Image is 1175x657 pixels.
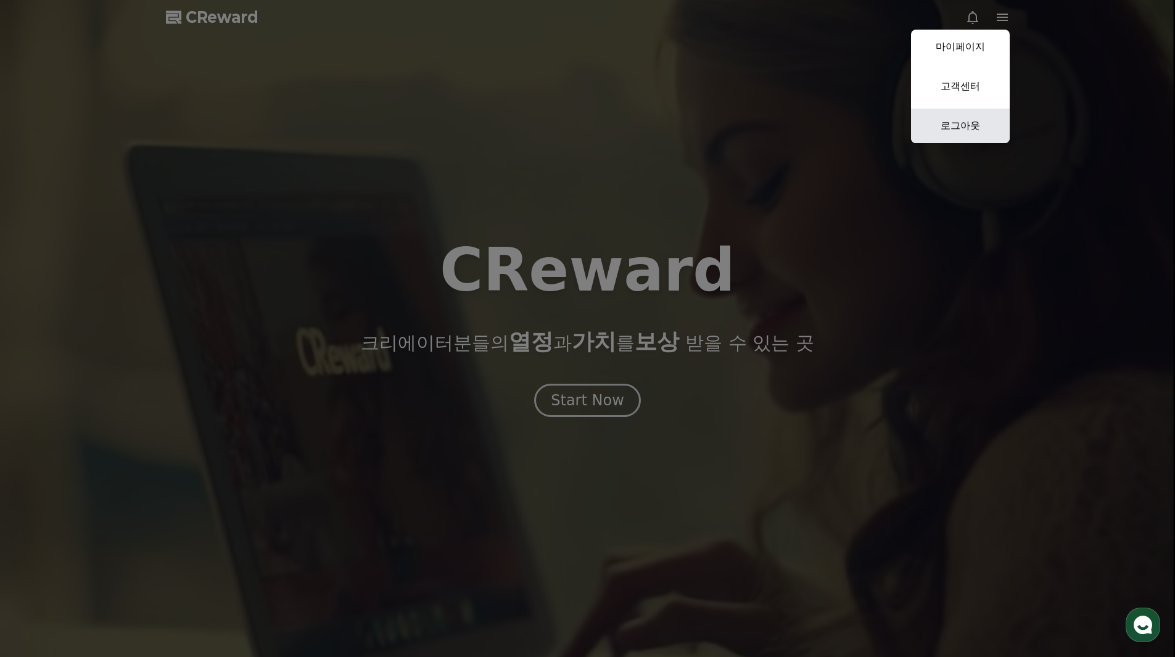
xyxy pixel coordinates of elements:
[911,30,1010,64] a: 마이페이지
[911,30,1010,143] button: 마이페이지 고객센터 로그아웃
[4,391,81,422] a: 홈
[159,391,237,422] a: 설정
[39,410,46,419] span: 홈
[911,69,1010,104] a: 고객센터
[911,109,1010,143] a: 로그아웃
[191,410,205,419] span: 설정
[81,391,159,422] a: 대화
[113,410,128,420] span: 대화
